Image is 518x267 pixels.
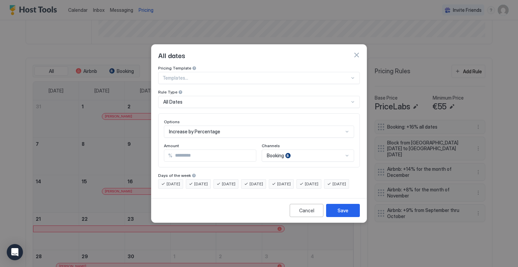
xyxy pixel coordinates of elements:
[164,119,180,124] span: Options
[158,173,191,178] span: Days of the week
[250,181,263,187] span: [DATE]
[222,181,235,187] span: [DATE]
[290,204,323,217] button: Cancel
[333,181,346,187] span: [DATE]
[7,244,23,260] div: Open Intercom Messenger
[158,89,177,95] span: Rule Type
[163,99,182,105] span: All Dates
[164,143,179,148] span: Amount
[277,181,291,187] span: [DATE]
[338,207,348,214] div: Save
[167,181,180,187] span: [DATE]
[299,207,314,214] div: Cancel
[326,204,360,217] button: Save
[158,65,191,71] span: Pricing Template
[194,181,208,187] span: [DATE]
[267,153,284,159] span: Booking
[262,143,280,148] span: Channels
[158,50,185,60] span: All dates
[169,129,220,135] span: Increase by Percentage
[168,153,172,159] span: %
[305,181,318,187] span: [DATE]
[172,150,256,161] input: Input Field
